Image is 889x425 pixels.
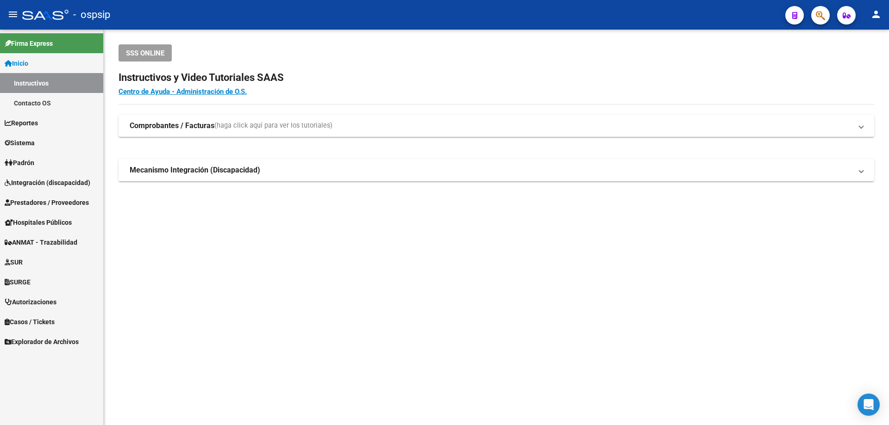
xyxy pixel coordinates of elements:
div: Open Intercom Messenger [858,394,880,416]
span: Sistema [5,138,35,148]
span: Integración (discapacidad) [5,178,90,188]
a: Centro de Ayuda - Administración de O.S. [119,87,247,96]
button: SSS ONLINE [119,44,172,62]
span: Inicio [5,58,28,68]
mat-expansion-panel-header: Comprobantes / Facturas(haga click aquí para ver los tutoriales) [119,115,874,137]
mat-icon: menu [7,9,19,20]
span: Firma Express [5,38,53,49]
span: Prestadores / Proveedores [5,197,89,208]
span: Padrón [5,158,34,168]
span: Explorador de Archivos [5,337,79,347]
span: Casos / Tickets [5,317,55,327]
span: Hospitales Públicos [5,217,72,228]
span: Reportes [5,118,38,128]
span: - ospsip [73,5,110,25]
strong: Comprobantes / Facturas [130,121,214,131]
span: ANMAT - Trazabilidad [5,237,77,247]
span: Autorizaciones [5,297,56,307]
span: SURGE [5,277,31,287]
mat-expansion-panel-header: Mecanismo Integración (Discapacidad) [119,159,874,181]
h2: Instructivos y Video Tutoriales SAAS [119,69,874,86]
mat-icon: person [870,9,882,20]
strong: Mecanismo Integración (Discapacidad) [130,165,260,175]
span: SSS ONLINE [126,49,164,57]
span: (haga click aquí para ver los tutoriales) [214,121,332,131]
span: SUR [5,257,23,267]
